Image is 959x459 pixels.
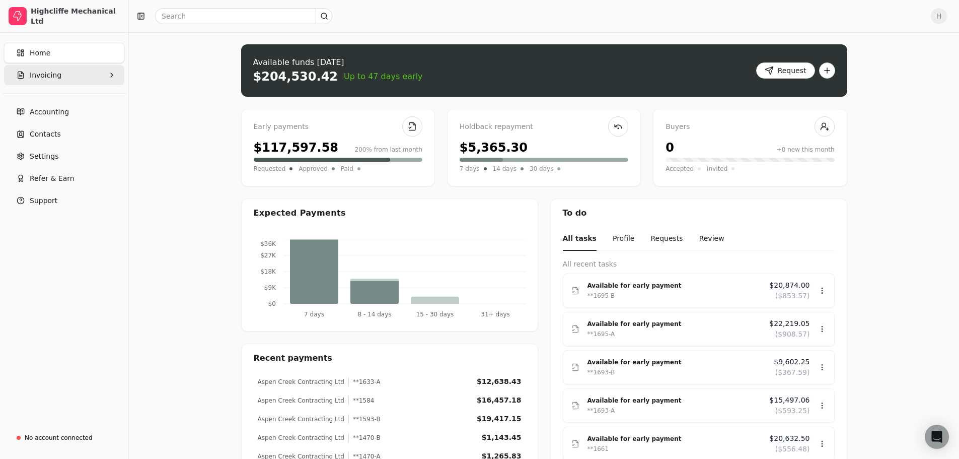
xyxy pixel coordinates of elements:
[482,432,522,443] div: $1,143.45
[477,395,522,406] div: $16,457.18
[756,62,815,79] button: Request
[268,300,275,307] tspan: $0
[30,48,50,58] span: Home
[777,145,835,154] div: +0 new this month
[650,227,683,251] button: Requests
[493,164,517,174] span: 14 days
[260,252,276,259] tspan: $27K
[481,311,509,318] tspan: 31+ days
[355,145,422,154] div: 200% from last month
[30,151,58,162] span: Settings
[260,268,276,275] tspan: $18K
[769,318,809,329] span: $22,219.05
[769,395,809,406] span: $15,497.06
[31,6,120,26] div: Highcliffe Mechanical Ltd
[416,311,454,318] tspan: 15 - 30 days
[587,319,762,329] div: Available for early payment
[4,102,124,122] a: Accounting
[774,357,809,367] span: $9,602.25
[931,8,947,24] button: H
[254,164,286,174] span: Requested
[254,121,422,133] div: Early payments
[4,43,124,63] a: Home
[775,444,810,454] span: ($556.48)
[4,65,124,85] button: Invoicing
[775,329,810,340] span: ($908.57)
[30,173,75,184] span: Refer & Earn
[707,164,727,174] span: Invited
[357,311,391,318] tspan: 8 - 14 days
[254,139,339,157] div: $117,597.58
[155,8,332,24] input: Search
[258,433,344,442] div: Aspen Creek Contracting Ltd
[254,207,346,219] div: Expected Payments
[775,291,810,301] span: ($853.57)
[4,190,124,211] button: Support
[477,414,522,424] div: $19,417.15
[4,146,124,166] a: Settings
[587,357,766,367] div: Available for early payment
[460,121,628,133] div: Holdback repayment
[477,376,522,387] div: $12,638.43
[666,139,674,157] div: 0
[30,195,57,206] span: Support
[304,311,324,318] tspan: 7 days
[699,227,724,251] button: Review
[666,121,834,133] div: Buyers
[341,164,353,174] span: Paid
[30,107,69,117] span: Accounting
[587,434,762,444] div: Available for early payment
[563,259,835,270] div: All recent tasks
[25,433,93,442] div: No account connected
[264,284,276,291] tspan: $9K
[253,56,423,69] div: Available funds [DATE]
[4,429,124,447] a: No account connected
[587,281,762,291] div: Available for early payment
[258,377,344,386] div: Aspen Creek Contracting Ltd
[775,367,810,378] span: ($367.59)
[258,396,344,405] div: Aspen Creek Contracting Ltd
[587,396,762,406] div: Available for early payment
[344,71,423,83] span: Up to 47 days early
[530,164,553,174] span: 30 days
[253,69,338,85] div: $204,530.42
[563,227,597,251] button: All tasks
[30,70,61,81] span: Invoicing
[4,124,124,144] a: Contacts
[242,344,538,372] div: Recent payments
[460,139,528,157] div: $5,365.30
[769,280,809,291] span: $20,874.00
[299,164,328,174] span: Approved
[666,164,694,174] span: Accepted
[260,240,276,247] tspan: $36K
[613,227,635,251] button: Profile
[460,164,480,174] span: 7 days
[258,415,344,424] div: Aspen Creek Contracting Ltd
[551,199,847,227] div: To do
[775,406,810,416] span: ($593.25)
[769,433,809,444] span: $20,632.50
[4,168,124,188] button: Refer & Earn
[30,129,61,140] span: Contacts
[925,425,949,449] div: Open Intercom Messenger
